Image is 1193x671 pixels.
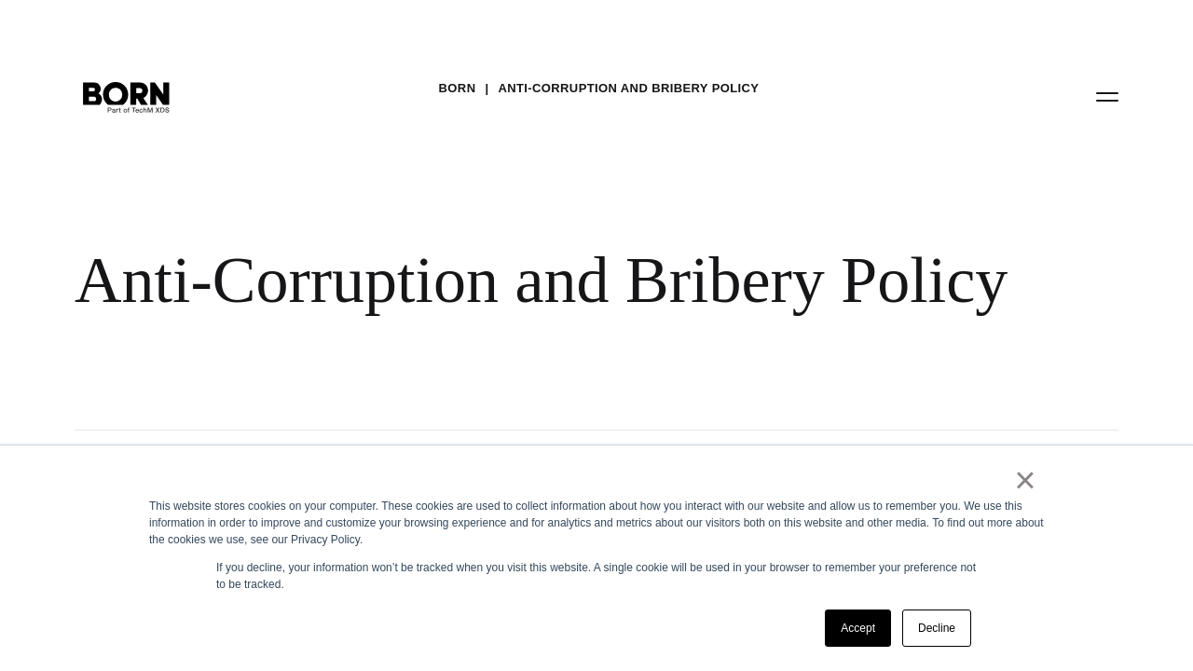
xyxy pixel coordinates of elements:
a: BORN [439,75,476,103]
a: Anti-Corruption and Bribery Policy [498,75,759,103]
a: × [1014,472,1036,488]
button: Open [1085,76,1130,116]
a: Accept [825,609,891,647]
a: Decline [902,609,971,647]
div: Anti-Corruption and Bribery Policy [75,242,1118,319]
div: This website stores cookies on your computer. These cookies are used to collect information about... [149,498,1044,548]
p: If you decline, your information won’t be tracked when you visit this website. A single cookie wi... [216,559,977,593]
